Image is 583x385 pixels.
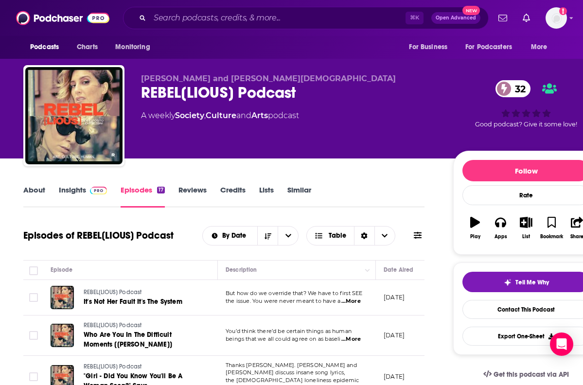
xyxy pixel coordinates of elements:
span: REBEL[LIOUS] Podcast [84,322,141,329]
a: Similar [287,185,311,208]
a: REBEL[LIOUS] Podcast [84,288,185,297]
button: open menu [23,38,71,56]
span: Good podcast? Give it some love! [475,121,577,128]
div: Sort Direction [354,227,374,245]
h2: Choose List sort [202,226,299,245]
a: Charts [71,38,104,56]
span: REBEL[LIOUS] Podcast [84,363,141,370]
a: Society [175,111,204,120]
span: New [462,6,480,15]
img: Podchaser Pro [90,187,107,194]
button: open menu [402,38,459,56]
span: the issue. You were never meant to have a [226,297,340,304]
span: Toggle select row [29,372,38,381]
a: Reviews [178,185,207,208]
button: Choose View [306,226,395,245]
span: For Podcasters [465,40,512,54]
span: Thanks [PERSON_NAME]. [PERSON_NAME] and [PERSON_NAME] discuss insane song lyrics, [226,362,357,376]
button: List [513,210,539,245]
div: Bookmark [540,234,563,240]
span: Logged in as sarahhallprinc [546,7,567,29]
span: and [236,111,251,120]
a: Lists [259,185,274,208]
h1: Episodes of REBEL[LIOUS] Podcast [23,229,174,242]
a: 32 [495,80,530,97]
span: Table [329,232,346,239]
div: List [522,234,530,240]
div: Play [470,234,480,240]
span: Tell Me Why [515,279,549,286]
span: , [204,111,206,120]
span: Who Are You In The Difficult Moments [[PERSON_NAME]] [84,331,172,349]
span: [PERSON_NAME] and [PERSON_NAME][DEMOGRAPHIC_DATA] [141,74,396,83]
span: ...More [341,297,361,305]
a: REBEL[LIOUS] Podcast [84,321,200,330]
div: Apps [495,234,507,240]
span: Monitoring [115,40,150,54]
button: Play [462,210,488,245]
input: Search podcasts, credits, & more... [150,10,406,26]
button: Apps [488,210,513,245]
button: Show profile menu [546,7,567,29]
span: But how do we override that? We have to first SEE [226,290,362,297]
img: Podchaser - Follow, Share and Rate Podcasts [16,9,109,27]
p: [DATE] [384,372,405,381]
button: open menu [524,38,560,56]
a: Who Are You In The Difficult Moments [[PERSON_NAME]] [84,330,200,350]
span: Podcasts [30,40,59,54]
button: open menu [108,38,162,56]
span: For Business [409,40,447,54]
img: User Profile [546,7,567,29]
span: REBEL[LIOUS] Podcast [84,289,141,296]
div: Episode [51,264,72,276]
button: open menu [278,227,298,245]
a: Episodes17 [121,185,165,208]
span: Get this podcast via API [494,370,569,379]
a: It's Not Her Fault It's The System [84,297,185,307]
img: REBEL[LIOUS] Podcast [25,67,123,164]
button: Open AdvancedNew [431,12,480,24]
span: Charts [77,40,98,54]
a: Credits [220,185,246,208]
button: Sort Direction [257,227,278,245]
svg: Add a profile image [559,7,567,15]
button: open menu [203,232,258,239]
button: Column Actions [362,264,373,276]
a: Arts [251,111,268,120]
span: More [531,40,548,54]
a: Show notifications dropdown [519,10,534,26]
span: Toggle select row [29,331,38,340]
span: ⌘ K [406,12,424,24]
p: [DATE] [384,331,405,339]
div: A weekly podcast [141,110,299,122]
button: open menu [459,38,526,56]
p: [DATE] [384,293,405,301]
span: By Date [222,232,249,239]
button: Bookmark [539,210,564,245]
a: Culture [206,111,236,120]
span: Toggle select row [29,293,38,302]
div: Date Aired [384,264,413,276]
a: About [23,185,45,208]
div: 17 [157,187,165,193]
span: ...More [341,335,361,343]
a: Show notifications dropdown [495,10,511,26]
span: beings that we all could agree on as baseli [226,335,340,342]
div: Open Intercom Messenger [550,332,573,356]
span: Open Advanced [436,16,476,20]
div: Description [226,264,257,276]
a: REBEL[LIOUS] Podcast [84,363,200,371]
div: Search podcasts, credits, & more... [123,7,489,29]
img: tell me why sparkle [504,279,512,286]
span: You’d think there’d be certain things as human [226,328,352,334]
a: InsightsPodchaser Pro [59,185,107,208]
span: 32 [505,80,530,97]
span: It's Not Her Fault It's The System [84,297,182,306]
